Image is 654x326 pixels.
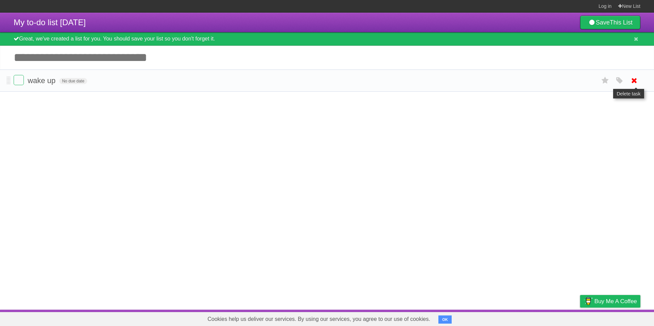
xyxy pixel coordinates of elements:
span: Buy me a coffee [594,295,637,307]
a: SaveThis List [580,16,640,29]
b: This List [610,19,633,26]
label: Done [14,75,24,85]
a: Privacy [571,311,589,324]
span: No due date [59,78,87,84]
label: Star task [599,75,612,86]
span: Cookies help us deliver our services. By using our services, you agree to our use of cookies. [201,312,437,326]
a: About [489,311,504,324]
a: Developers [512,311,540,324]
span: wake up [28,76,57,85]
img: Buy me a coffee [583,295,593,307]
a: Suggest a feature [597,311,640,324]
a: Terms [548,311,563,324]
a: Buy me a coffee [580,295,640,308]
span: My to-do list [DATE] [14,18,86,27]
button: OK [438,315,452,324]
